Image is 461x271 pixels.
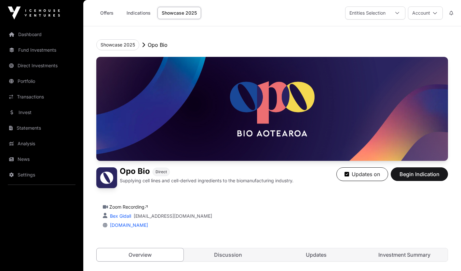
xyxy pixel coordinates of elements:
button: Showcase 2025 [96,39,139,50]
a: Indications [122,7,155,19]
p: Opo Bio [148,41,168,49]
a: Showcase 2025 [157,7,201,19]
span: Direct [156,169,167,174]
a: Discussion [185,248,272,261]
a: Statements [5,121,78,135]
a: News [5,152,78,166]
a: Begin Indication [391,174,448,180]
iframe: Chat Widget [428,240,461,271]
nav: Tabs [97,248,448,261]
a: Settings [5,168,78,182]
p: Supplying cell lines and cell-derived ingredients to the biomanufacturing industry. [120,177,293,184]
a: Analysis [5,136,78,151]
a: Transactions [5,90,78,104]
img: Opo Bio [96,167,117,188]
a: Overview [96,248,184,262]
a: Portfolio [5,74,78,88]
button: Account [408,6,443,19]
a: Investment Summary [361,248,448,261]
a: Bex Gidall [109,213,131,219]
a: Fund Investments [5,43,78,57]
a: Dashboard [5,27,78,42]
a: Direct Investments [5,58,78,73]
a: [EMAIL_ADDRESS][DOMAIN_NAME] [134,213,212,219]
button: Updates on [336,167,388,181]
div: Entities Selection [346,7,389,19]
h1: Opo Bio [120,167,150,176]
button: Begin Indication [391,167,448,181]
a: Updates [273,248,360,261]
a: [DOMAIN_NAME] [107,222,148,228]
a: Zoom Recording [109,204,148,210]
a: Invest [5,105,78,120]
img: Icehouse Ventures Logo [8,6,60,19]
a: Offers [94,7,120,19]
span: Begin Indication [399,170,440,178]
img: Opo Bio [96,57,448,161]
